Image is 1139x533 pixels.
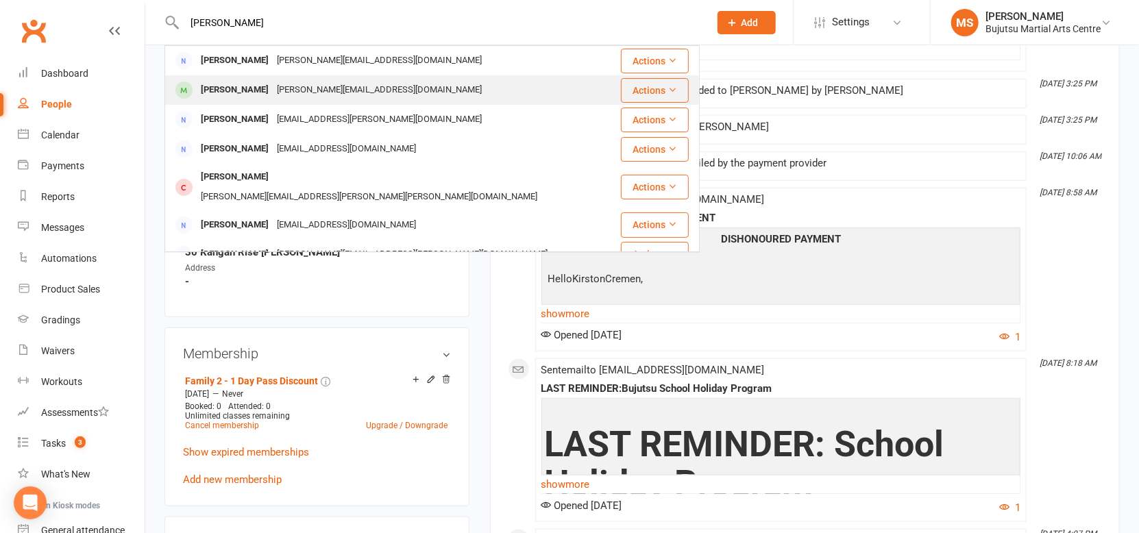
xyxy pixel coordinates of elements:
span: Never [222,389,243,399]
div: What's New [41,469,90,480]
a: Automations [18,243,145,274]
div: Invoice 8669852 was skipped by [PERSON_NAME] [541,121,1020,133]
button: 1 [999,499,1020,516]
div: Bujutsu Martial Arts Centre [985,23,1101,35]
div: [EMAIL_ADDRESS][DOMAIN_NAME] [273,139,420,159]
button: Actions [621,175,689,199]
div: [PERSON_NAME][EMAIL_ADDRESS][DOMAIN_NAME] [273,80,486,100]
a: Gradings [18,305,145,336]
div: [PERSON_NAME] [197,110,273,129]
span: LAST REMINDER: School Holiday Program [545,423,944,504]
i: [DATE] 8:58 AM [1040,188,1097,197]
div: Reports [41,191,75,202]
a: Waivers [18,336,145,367]
div: [PERSON_NAME] [197,80,273,100]
button: Actions [621,242,689,266]
span: [DATE] [185,389,209,399]
span: Unlimited classes remaining [185,411,290,421]
div: LAST REMINDER:Bujutsu School Holiday Program [541,383,1020,395]
a: Tasks 3 [18,428,145,459]
i: [DATE] 8:18 AM [1040,358,1097,368]
span: Settings [832,7,870,38]
div: [PERSON_NAME] [197,215,273,235]
div: [PERSON_NAME][EMAIL_ADDRESS][DOMAIN_NAME] [273,51,486,71]
a: Cancel membership [185,421,259,430]
div: Dashboard [41,68,88,79]
span: Booked: 0 [185,401,221,411]
button: Actions [621,78,689,103]
div: Workouts [41,376,82,387]
div: [PERSON_NAME] [197,139,273,159]
a: Assessments [18,397,145,428]
div: Assessments [41,407,109,418]
div: Payments [41,160,84,171]
button: 1 [999,329,1020,345]
i: [DATE] 3:25 PM [1040,79,1097,88]
button: Actions [621,49,689,73]
div: People [41,99,72,110]
span: Attended: 0 [228,401,271,411]
span: Opened [DATE] [541,329,622,341]
div: MS [951,9,979,36]
div: [PERSON_NAME] [197,51,273,71]
strong: - [185,275,451,288]
a: Messages [18,212,145,243]
div: [PERSON_NAME] [197,167,273,187]
div: Invoice 8669852 was marked as failed by the payment provider [541,158,1020,169]
span: DISHONOURED PAYMENT [721,233,841,245]
a: Upgrade / Downgrade [366,421,448,430]
a: What's New [18,459,145,490]
a: Reports [18,182,145,212]
span: 3 [75,436,86,448]
a: Show expired memberships [183,446,309,458]
a: Workouts [18,367,145,397]
a: Clubworx [16,14,51,48]
p: HelloKirstonCremen, [545,271,1017,290]
div: [EMAIL_ADDRESS][DOMAIN_NAME] [273,215,420,235]
a: Calendar [18,120,145,151]
button: Actions [621,137,689,162]
span: Sent email to [EMAIL_ADDRESS][DOMAIN_NAME] [541,364,765,376]
button: Actions [621,212,689,237]
div: BUJUTSU - DISHONOURED PAYMENT [541,212,1020,224]
div: — [182,388,451,399]
a: Family 2 - 1 Day Pass Discount [185,375,318,386]
h3: Membership [183,346,451,361]
i: [DATE] 10:06 AM [1040,151,1101,161]
button: Actions [621,108,689,132]
div: [PERSON_NAME] [197,245,273,264]
div: [PERSON_NAME] [985,10,1101,23]
a: show more [541,475,1020,494]
div: Calendar [41,129,79,140]
div: [PERSON_NAME][EMAIL_ADDRESS][PERSON_NAME][DOMAIN_NAME] [273,245,552,264]
input: Search... [180,13,700,32]
div: [PERSON_NAME][EMAIL_ADDRESS][PERSON_NAME][PERSON_NAME][DOMAIN_NAME] [197,187,541,207]
i: [DATE] 3:25 PM [1040,115,1097,125]
div: Address [185,262,298,275]
a: Dashboard [18,58,145,89]
a: Add new membership [183,473,282,486]
div: Open Intercom Messenger [14,486,47,519]
a: show less [541,41,1020,60]
a: People [18,89,145,120]
div: Automations [41,253,97,264]
div: Waivers [41,345,75,356]
div: Product Sales [41,284,100,295]
a: show more [541,304,1020,323]
div: DISHONOURED CATCH UP was added to [PERSON_NAME] by [PERSON_NAME] [541,85,1020,97]
a: Payments [18,151,145,182]
div: Gradings [41,314,80,325]
div: Messages [41,222,84,233]
strong: 30 Kangan Rise [PERSON_NAME] [185,246,451,258]
div: Tasks [41,438,66,449]
div: [EMAIL_ADDRESS][PERSON_NAME][DOMAIN_NAME] [273,110,486,129]
button: Add [718,11,776,34]
span: Opened [DATE] [541,499,622,512]
a: Product Sales [18,274,145,305]
span: Add [742,17,759,28]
